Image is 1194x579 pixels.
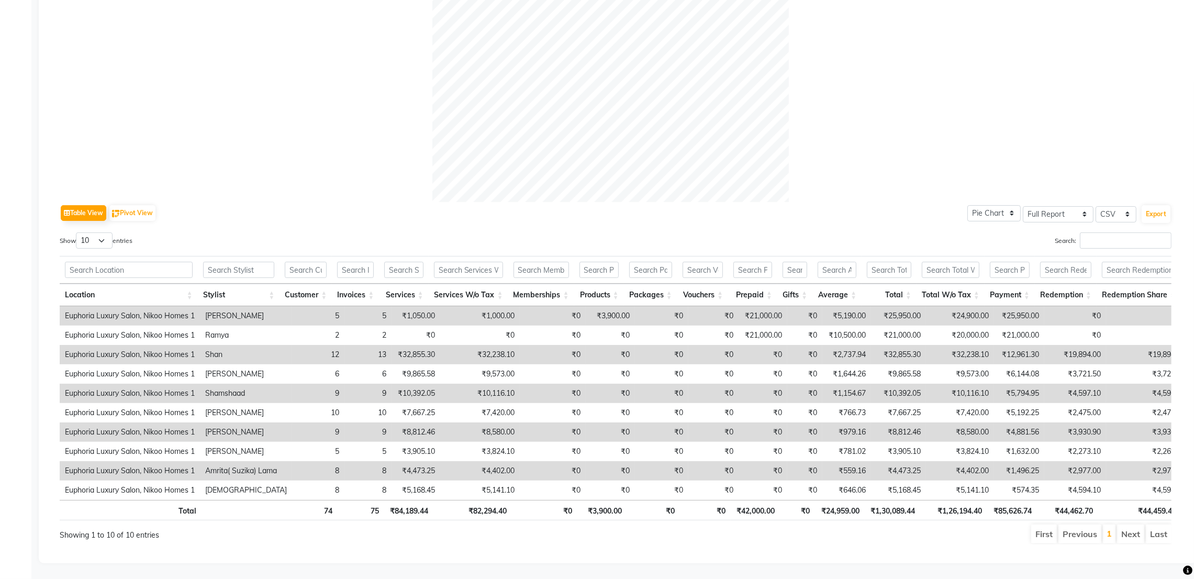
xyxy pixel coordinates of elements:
[822,306,871,326] td: ₹5,190.00
[922,262,979,278] input: Search Total W/o Tax
[200,461,292,481] td: Amrita( Suzika) Lama
[60,284,198,306] th: Location: activate to sort column ascending
[783,262,807,278] input: Search Gifts
[392,345,440,364] td: ₹32,855.30
[520,345,586,364] td: ₹0
[292,422,344,442] td: 9
[1106,326,1190,345] td: ₹0
[109,205,155,221] button: Pivot View
[994,345,1044,364] td: ₹12,961.30
[285,500,338,520] th: 74
[60,422,200,442] td: Euphoria Luxury Salon, Nikoo Homes 1
[520,461,586,481] td: ₹0
[440,384,520,403] td: ₹10,116.10
[433,500,512,520] th: ₹82,294.40
[344,403,392,422] td: 10
[520,384,586,403] td: ₹0
[586,345,635,364] td: ₹0
[871,422,926,442] td: ₹8,812.46
[871,461,926,481] td: ₹4,473.25
[292,442,344,461] td: 5
[688,403,739,422] td: ₹0
[871,403,926,422] td: ₹7,667.25
[818,262,856,278] input: Search Average
[1106,345,1190,364] td: ₹19,894.00
[635,345,688,364] td: ₹0
[739,403,787,422] td: ₹0
[1106,422,1190,442] td: ₹3,930.90
[871,326,926,345] td: ₹21,000.00
[440,442,520,461] td: ₹3,824.10
[917,284,985,306] th: Total W/o Tax: activate to sort column ascending
[1044,345,1106,364] td: ₹19,894.00
[822,461,871,481] td: ₹559.16
[508,284,574,306] th: Memberships: activate to sort column ascending
[688,326,739,345] td: ₹0
[520,442,586,461] td: ₹0
[871,384,926,403] td: ₹10,392.05
[65,262,193,278] input: Search Location
[867,262,911,278] input: Search Total
[200,481,292,500] td: [DEMOGRAPHIC_DATA]
[688,481,739,500] td: ₹0
[434,262,503,278] input: Search Services W/o Tax
[787,403,822,422] td: ₹0
[739,306,787,326] td: ₹21,000.00
[440,306,520,326] td: ₹1,000.00
[61,205,106,221] button: Table View
[392,481,440,500] td: ₹5,168.45
[635,326,688,345] td: ₹0
[739,345,787,364] td: ₹0
[512,500,578,520] th: ₹0
[344,422,392,442] td: 9
[200,422,292,442] td: [PERSON_NAME]
[440,345,520,364] td: ₹32,238.10
[865,500,920,520] th: ₹1,30,089.44
[926,364,994,384] td: ₹9,573.00
[440,461,520,481] td: ₹4,402.00
[379,284,428,306] th: Services: activate to sort column ascending
[292,306,344,326] td: 5
[574,284,624,306] th: Products: activate to sort column ascending
[635,384,688,403] td: ₹0
[292,345,344,364] td: 12
[627,500,679,520] th: ₹0
[926,442,994,461] td: ₹3,824.10
[60,364,200,384] td: Euphoria Luxury Salon, Nikoo Homes 1
[777,284,812,306] th: Gifts: activate to sort column ascending
[688,422,739,442] td: ₹0
[787,461,822,481] td: ₹0
[60,500,202,520] th: Total
[635,461,688,481] td: ₹0
[520,403,586,422] td: ₹0
[688,306,739,326] td: ₹0
[871,306,926,326] td: ₹25,950.00
[871,364,926,384] td: ₹9,865.58
[440,364,520,384] td: ₹9,573.00
[200,384,292,403] td: Shamshaad
[60,232,132,249] label: Show entries
[739,422,787,442] td: ₹0
[514,262,569,278] input: Search Memberships
[688,442,739,461] td: ₹0
[1106,481,1190,500] td: ₹4,594.10
[822,384,871,403] td: ₹1,154.67
[344,461,392,481] td: 8
[60,345,200,364] td: Euphoria Luxury Salon, Nikoo Homes 1
[862,284,917,306] th: Total: activate to sort column ascending
[926,422,994,442] td: ₹8,580.00
[440,403,520,422] td: ₹7,420.00
[1044,364,1106,384] td: ₹3,721.50
[586,442,635,461] td: ₹0
[739,364,787,384] td: ₹0
[292,326,344,345] td: 2
[200,326,292,345] td: Ramya
[280,284,332,306] th: Customer: activate to sort column ascending
[203,262,275,278] input: Search Stylist
[200,364,292,384] td: [PERSON_NAME]
[344,481,392,500] td: 8
[688,384,739,403] td: ₹0
[392,364,440,384] td: ₹9,865.58
[688,461,739,481] td: ₹0
[733,262,772,278] input: Search Prepaid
